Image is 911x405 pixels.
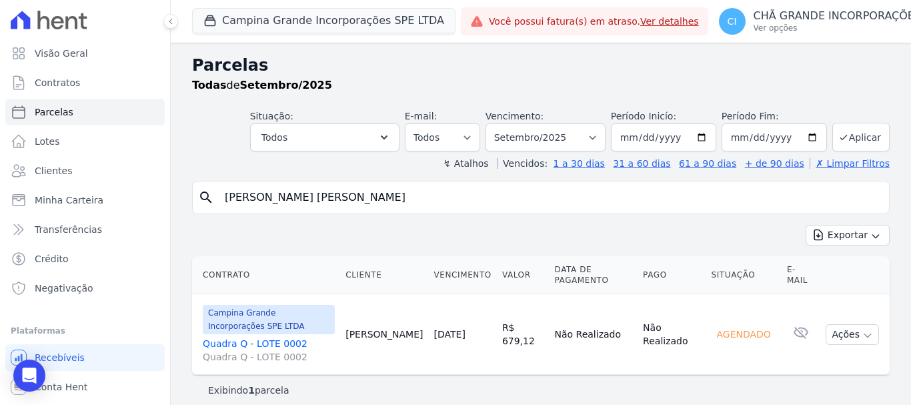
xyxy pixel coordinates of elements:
th: E-mail [782,256,821,294]
th: Cliente [340,256,428,294]
th: Situação [706,256,781,294]
th: Valor [497,256,550,294]
th: Contrato [192,256,340,294]
label: ↯ Atalhos [443,158,488,169]
a: Contratos [5,69,165,96]
a: 61 a 90 dias [679,158,736,169]
span: Clientes [35,164,72,177]
a: Ver detalhes [640,16,699,27]
button: Todos [250,123,399,151]
a: Recebíveis [5,344,165,371]
span: Todos [261,129,287,145]
a: Transferências [5,216,165,243]
span: Contratos [35,76,80,89]
a: Conta Hent [5,374,165,400]
span: Crédito [35,252,69,266]
span: Quadra Q - LOTE 0002 [203,350,335,364]
p: de [192,77,332,93]
button: Campina Grande Incorporações SPE LTDA [192,8,455,33]
th: Vencimento [429,256,497,294]
span: Campina Grande Incorporações SPE LTDA [203,305,335,334]
span: Recebíveis [35,351,85,364]
input: Buscar por nome do lote ou do cliente [217,184,884,211]
th: Pago [638,256,706,294]
span: Parcelas [35,105,73,119]
a: Parcelas [5,99,165,125]
h2: Parcelas [192,53,890,77]
label: Período Inicío: [611,111,676,121]
td: Não Realizado [638,294,706,375]
strong: Todas [192,79,227,91]
span: Minha Carteira [35,193,103,207]
a: 31 a 60 dias [613,158,670,169]
label: Vencidos: [497,158,548,169]
a: ✗ Limpar Filtros [810,158,890,169]
td: Não Realizado [550,294,638,375]
a: [DATE] [434,329,466,340]
div: Plataformas [11,323,159,339]
a: Visão Geral [5,40,165,67]
i: search [198,189,214,206]
span: Você possui fatura(s) em atraso. [489,15,699,29]
a: Lotes [5,128,165,155]
td: [PERSON_NAME] [340,294,428,375]
a: Minha Carteira [5,187,165,214]
span: CI [728,17,737,26]
div: Open Intercom Messenger [13,360,45,392]
label: E-mail: [405,111,437,121]
label: Vencimento: [486,111,544,121]
span: Lotes [35,135,60,148]
a: 1 a 30 dias [554,158,605,169]
th: Data de Pagamento [550,256,638,294]
button: Exportar [806,225,890,246]
a: Negativação [5,275,165,302]
label: Período Fim: [722,109,827,123]
b: 1 [248,385,255,396]
span: Transferências [35,223,102,236]
a: Clientes [5,157,165,184]
a: Crédito [5,246,165,272]
a: + de 90 dias [745,158,804,169]
button: Ações [826,324,879,345]
span: Visão Geral [35,47,88,60]
div: Agendado [711,325,776,344]
p: Exibindo parcela [208,384,289,397]
span: Negativação [35,282,93,295]
a: Quadra Q - LOTE 0002Quadra Q - LOTE 0002 [203,337,335,364]
span: Conta Hent [35,380,87,394]
td: R$ 679,12 [497,294,550,375]
strong: Setembro/2025 [240,79,332,91]
label: Situação: [250,111,293,121]
button: Aplicar [832,123,890,151]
